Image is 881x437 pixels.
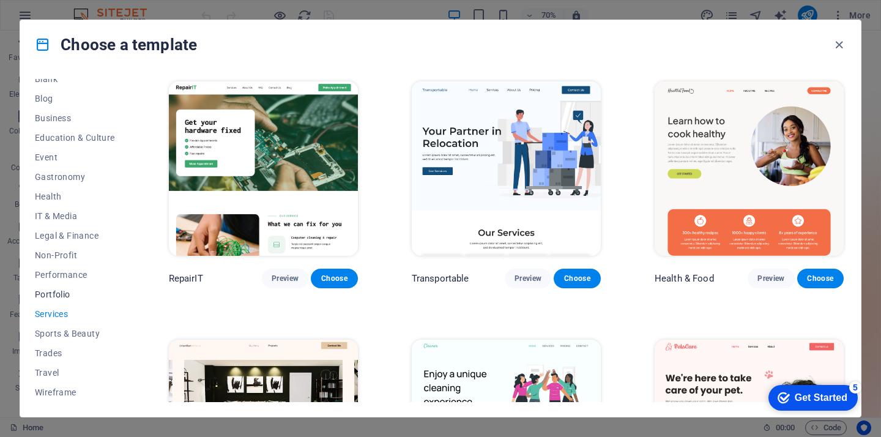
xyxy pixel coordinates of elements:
[505,269,551,288] button: Preview
[10,6,99,32] div: Get Started 5 items remaining, 0% complete
[563,274,590,283] span: Choose
[35,69,115,89] button: Blank
[35,128,115,148] button: Education & Culture
[35,363,115,383] button: Travel
[35,226,115,245] button: Legal & Finance
[169,81,358,256] img: RepairIT
[35,113,115,123] span: Business
[807,274,834,283] span: Choose
[35,368,115,378] span: Travel
[35,133,115,143] span: Education & Culture
[35,387,115,397] span: Wireframe
[91,2,103,15] div: 5
[748,269,794,288] button: Preview
[262,269,308,288] button: Preview
[35,289,115,299] span: Portfolio
[35,148,115,167] button: Event
[757,274,784,283] span: Preview
[36,13,89,24] div: Get Started
[35,108,115,128] button: Business
[35,206,115,226] button: IT & Media
[35,309,115,319] span: Services
[412,272,469,285] p: Transportable
[35,270,115,280] span: Performance
[35,192,115,201] span: Health
[35,285,115,304] button: Portfolio
[515,274,541,283] span: Preview
[35,94,115,103] span: Blog
[35,343,115,363] button: Trades
[35,74,115,84] span: Blank
[35,172,115,182] span: Gastronomy
[412,81,601,256] img: Transportable
[797,269,844,288] button: Choose
[35,245,115,265] button: Non-Profit
[35,152,115,162] span: Event
[35,167,115,187] button: Gastronomy
[272,274,299,283] span: Preview
[35,250,115,260] span: Non-Profit
[35,383,115,402] button: Wireframe
[35,89,115,108] button: Blog
[35,329,115,338] span: Sports & Beauty
[554,269,600,288] button: Choose
[655,81,844,256] img: Health & Food
[35,231,115,241] span: Legal & Finance
[35,187,115,206] button: Health
[35,35,197,54] h4: Choose a template
[35,304,115,324] button: Services
[35,348,115,358] span: Trades
[169,272,203,285] p: RepairIT
[321,274,348,283] span: Choose
[655,272,714,285] p: Health & Food
[35,324,115,343] button: Sports & Beauty
[311,269,357,288] button: Choose
[35,265,115,285] button: Performance
[35,211,115,221] span: IT & Media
